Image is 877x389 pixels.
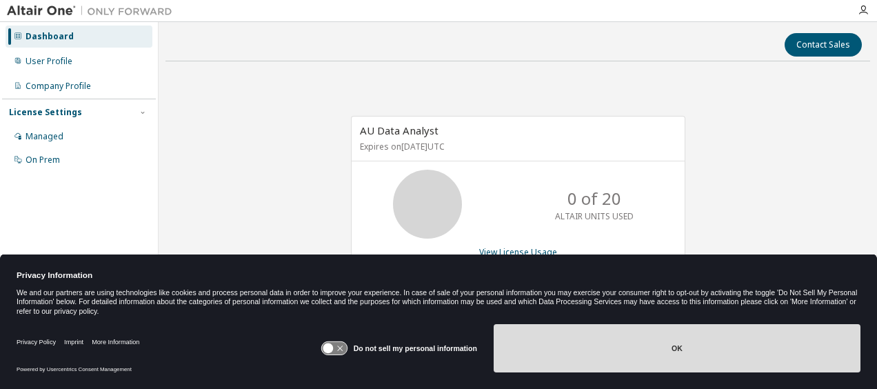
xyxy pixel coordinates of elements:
div: License Settings [9,107,82,118]
p: 0 of 20 [567,187,621,210]
img: Altair One [7,4,179,18]
div: On Prem [26,154,60,166]
span: AU Data Analyst [360,123,438,137]
div: Company Profile [26,81,91,92]
div: Managed [26,131,63,142]
div: User Profile [26,56,72,67]
div: Dashboard [26,31,74,42]
a: View License Usage [479,246,557,258]
button: Contact Sales [785,33,862,57]
p: Expires on [DATE] UTC [360,141,673,152]
p: ALTAIR UNITS USED [555,210,634,222]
